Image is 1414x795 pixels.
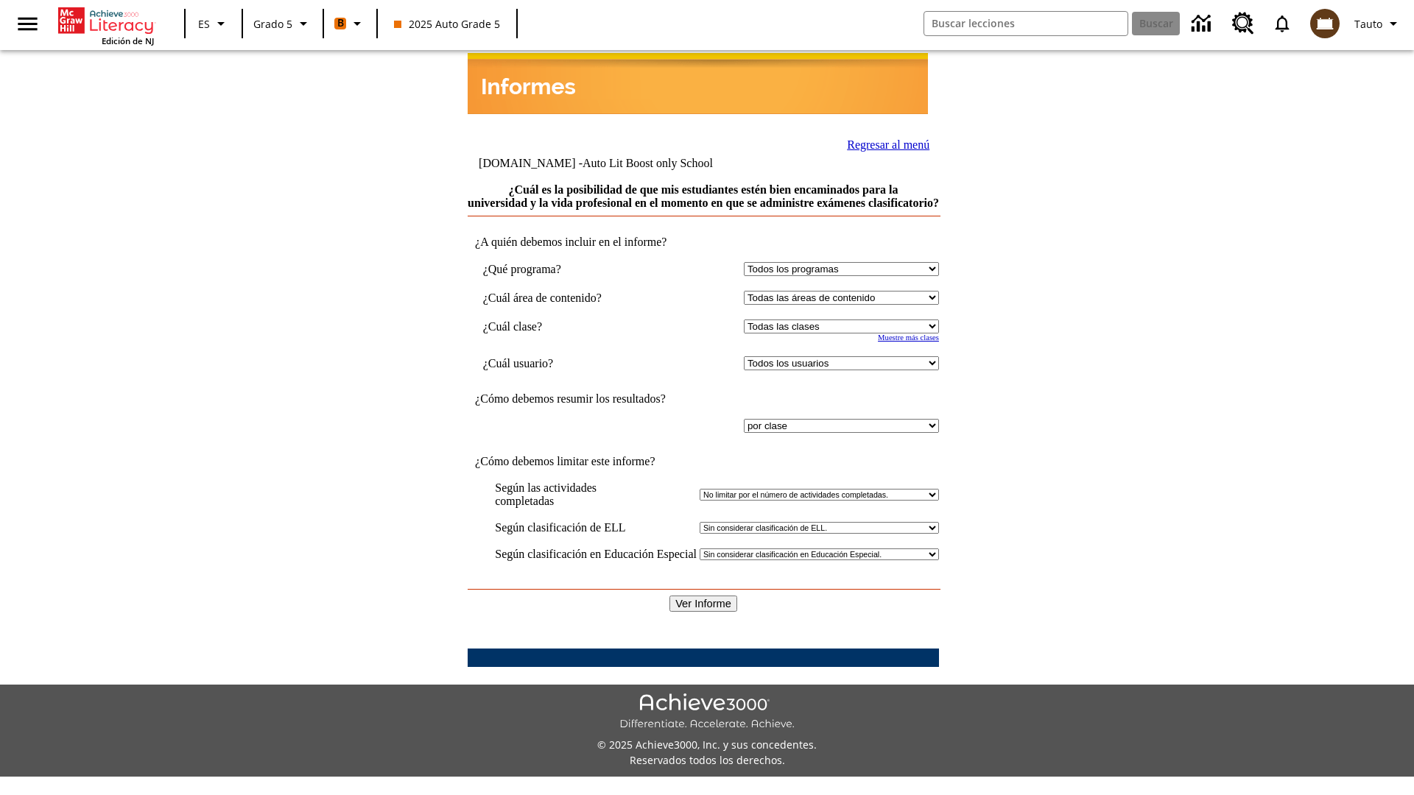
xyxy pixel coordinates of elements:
a: Muestre más clases [878,333,939,342]
nobr: Auto Lit Boost only School [583,157,713,169]
a: ¿Cuál es la posibilidad de que mis estudiantes estén bien encaminados para la universidad y la vi... [468,183,939,209]
span: Grado 5 [253,16,292,32]
td: ¿Qué programa? [483,262,652,276]
button: Abrir el menú lateral [6,2,49,46]
img: header [468,53,928,114]
button: Boost El color de la clase es anaranjado. Cambiar el color de la clase. [328,10,372,37]
button: Grado: Grado 5, Elige un grado [247,10,318,37]
td: [DOMAIN_NAME] - [479,157,756,170]
a: Centro de recursos, Se abrirá en una pestaña nueva. [1223,4,1263,43]
nobr: ¿Cuál área de contenido? [483,291,602,304]
a: Centro de información [1183,4,1223,44]
td: ¿Cómo debemos resumir los resultados? [468,392,939,406]
button: Perfil/Configuración [1348,10,1408,37]
td: Según clasificación en Educación Especial [495,548,697,561]
button: Escoja un nuevo avatar [1301,4,1348,43]
td: Según las actividades completadas [495,481,697,508]
td: Según clasificación de ELL [495,521,697,534]
input: Ver Informe [669,596,737,612]
span: Edición de NJ [102,35,154,46]
span: ES [198,16,210,32]
img: Achieve3000 Differentiate Accelerate Achieve [619,693,795,731]
div: Portada [58,4,154,46]
td: ¿A quién debemos incluir en el informe? [468,236,939,249]
span: 2025 Auto Grade 5 [394,16,500,32]
a: Regresar al menú [847,138,929,151]
button: Lenguaje: ES, Selecciona un idioma [190,10,237,37]
a: Notificaciones [1263,4,1301,43]
input: Buscar campo [924,12,1128,35]
span: Tauto [1354,16,1382,32]
span: B [337,14,344,32]
img: avatar image [1310,9,1340,38]
td: ¿Cómo debemos limitar este informe? [468,455,939,468]
td: ¿Cuál usuario? [483,356,652,370]
td: ¿Cuál clase? [483,319,652,333]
